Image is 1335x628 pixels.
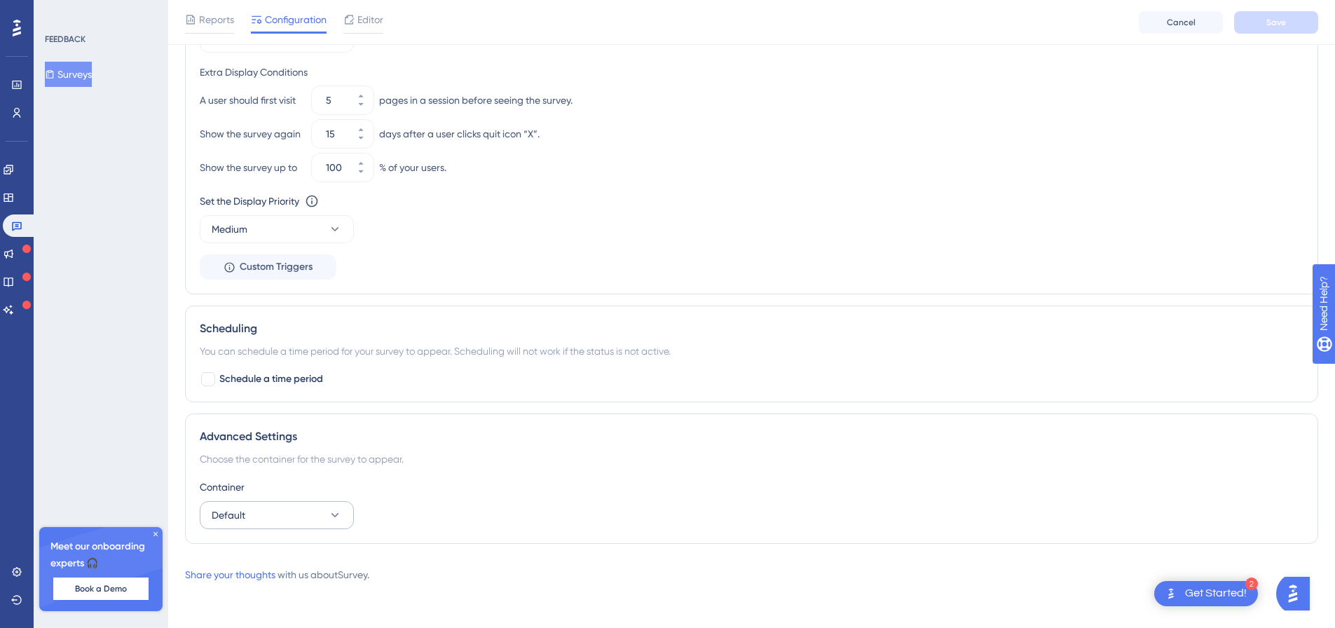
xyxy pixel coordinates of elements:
span: Medium [212,221,247,238]
div: A user should first visit [200,92,306,109]
span: Schedule a time period [219,371,323,388]
span: Cancel [1167,17,1196,28]
span: Book a Demo [75,583,127,594]
button: Default [200,501,354,529]
div: Choose the container for the survey to appear. [200,451,1303,467]
span: Configuration [265,11,327,28]
iframe: UserGuiding AI Assistant Launcher [1276,573,1318,615]
span: Default [212,507,245,524]
div: Show the survey again [200,125,306,142]
div: FEEDBACK [45,34,85,45]
div: 2 [1245,578,1258,590]
div: Container [200,479,1303,496]
div: Get Started! [1185,586,1247,601]
div: Show the survey up to [200,159,306,176]
span: Custom Triggers [240,259,313,275]
div: Set the Display Priority [200,193,299,210]
span: Save [1266,17,1286,28]
div: with us about Survey . [185,566,369,583]
div: Advanced Settings [200,428,1303,445]
div: You can schedule a time period for your survey to appear. Scheduling will not work if the status ... [200,343,1303,360]
div: % of your users. [379,159,446,176]
div: Open Get Started! checklist, remaining modules: 2 [1154,581,1258,606]
button: Custom Triggers [200,254,336,280]
img: launcher-image-alternative-text [1163,585,1179,602]
button: Save [1234,11,1318,34]
div: Extra Display Conditions [200,64,1303,81]
a: Share your thoughts [185,569,275,580]
span: Need Help? [33,4,88,20]
span: Reports [199,11,234,28]
div: days after a user clicks quit icon “X”. [379,125,540,142]
span: Meet our onboarding experts 🎧 [50,538,151,572]
div: Scheduling [200,320,1303,337]
button: Medium [200,215,354,243]
button: Book a Demo [53,578,149,600]
span: Editor [357,11,383,28]
div: pages in a session before seeing the survey. [379,92,573,109]
button: Cancel [1139,11,1223,34]
button: Surveys [45,62,92,87]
